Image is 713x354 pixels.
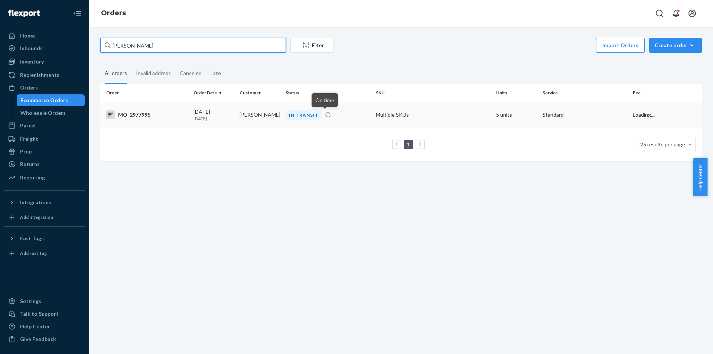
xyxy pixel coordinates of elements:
a: Home [4,30,85,42]
input: Search orders [100,38,286,53]
div: Inventory [20,58,44,65]
div: Fast Tags [20,235,44,242]
button: Import Orders [596,38,645,53]
td: Multiple SKUs [373,102,493,128]
div: Add Fast Tag [20,250,47,256]
div: Create order [655,42,696,49]
div: Ecommerce Orders [20,97,68,104]
a: Parcel [4,120,85,131]
a: Orders [4,82,85,94]
div: Prep [20,148,32,155]
div: [DATE] [193,108,234,122]
div: Settings [20,298,41,305]
div: Late [211,64,221,83]
div: IN TRANSIT [286,110,322,120]
a: Wholesale Orders [17,107,85,119]
div: Inbounds [20,45,43,52]
button: Open Search Box [652,6,667,21]
th: Service [540,84,630,102]
div: Customer [240,90,280,96]
a: Add Integration [4,211,85,223]
div: Filter [291,42,333,49]
p: [DATE] [193,116,234,122]
td: Loading.... [630,102,702,128]
th: Fee [630,84,702,102]
th: Order Date [191,84,237,102]
button: Integrations [4,197,85,208]
a: Reporting [4,172,85,184]
div: Freight [20,135,38,143]
div: Orders [20,84,38,91]
div: Canceled [180,64,202,83]
td: [PERSON_NAME] [237,102,283,128]
a: Ecommerce Orders [17,94,85,106]
a: Help Center [4,321,85,332]
th: Status [283,84,373,102]
div: Home [20,32,35,39]
a: Returns [4,158,85,170]
a: Inbounds [4,42,85,54]
div: All orders [105,64,127,84]
a: Page 1 is your current page [406,141,411,147]
div: Parcel [20,122,36,129]
a: Inventory [4,56,85,68]
div: MO-2977995 [106,110,188,119]
button: Close Navigation [70,6,85,21]
button: Help Center [693,158,707,196]
a: Talk to Support [4,308,85,320]
td: 5 units [493,102,539,128]
a: Prep [4,146,85,157]
a: Orders [101,9,126,17]
a: Freight [4,133,85,145]
a: Replenishments [4,69,85,81]
button: Give Feedback [4,333,85,345]
a: Settings [4,295,85,307]
button: Fast Tags [4,233,85,244]
div: Invalid address [136,64,171,83]
span: 25 results per page [640,141,685,147]
div: Replenishments [20,71,59,79]
th: Order [100,84,191,102]
div: Returns [20,160,40,168]
a: Add Fast Tag [4,247,85,259]
p: On time [315,96,334,104]
div: Talk to Support [20,310,59,318]
div: Integrations [20,199,51,206]
div: Add Integration [20,214,53,220]
div: Reporting [20,174,45,181]
ol: breadcrumbs [95,3,132,24]
div: Give Feedback [20,335,56,343]
button: Filter [290,38,333,53]
button: Open account menu [685,6,700,21]
p: Standard [543,111,627,118]
button: Open notifications [668,6,683,21]
button: Create order [649,38,702,53]
div: Wholesale Orders [20,109,66,117]
img: Flexport logo [8,10,40,17]
th: Units [493,84,539,102]
div: Help Center [20,323,50,330]
th: SKU [373,84,493,102]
